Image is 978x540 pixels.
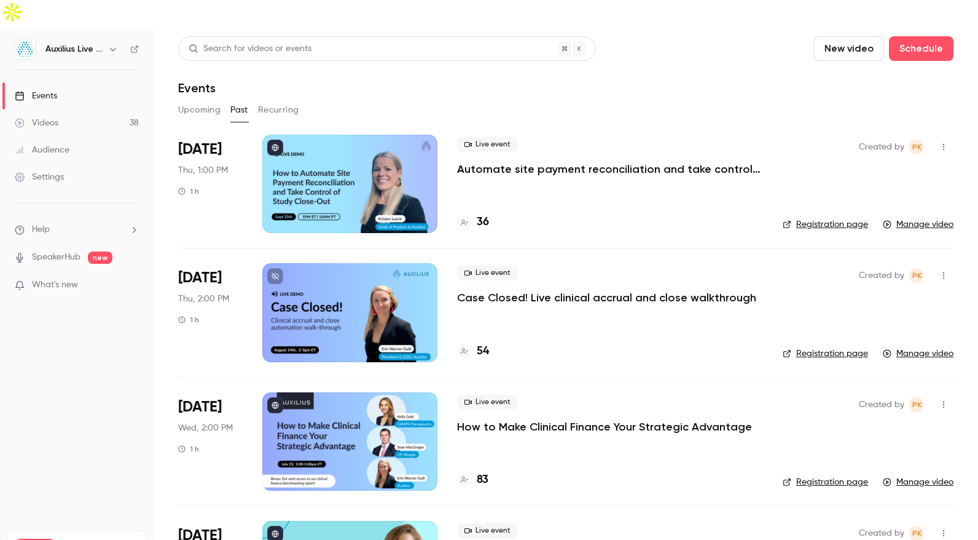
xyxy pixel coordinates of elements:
[883,347,953,360] a: Manage video
[15,90,57,102] div: Events
[912,397,921,412] span: PK
[457,523,518,538] span: Live event
[859,140,904,154] span: Created by
[32,251,80,264] a: SpeakerHub
[178,135,243,233] div: Sep 25 Thu, 1:00 PM (America/New York)
[258,100,299,120] button: Recurring
[457,137,518,152] span: Live event
[32,279,78,292] span: What's new
[32,223,50,236] span: Help
[912,268,921,283] span: PK
[15,144,69,156] div: Audience
[477,472,488,488] h4: 83
[178,186,199,196] div: 1 h
[45,43,103,55] h6: Auxilius Live Sessions
[909,140,924,154] span: Peter Kinchley
[15,39,35,59] img: Auxilius Live Sessions
[912,140,921,154] span: PK
[859,268,904,283] span: Created by
[178,397,222,417] span: [DATE]
[230,100,248,120] button: Past
[457,162,763,177] a: Automate site payment reconciliation and take control of study close-out
[178,293,229,305] span: Thu, 2:00 PM
[178,81,216,95] h1: Events
[178,392,243,491] div: Jul 23 Wed, 2:00 PM (America/New York)
[889,36,953,61] button: Schedule
[88,252,112,264] span: new
[178,263,243,362] div: Aug 14 Thu, 2:00 PM (America/New York)
[15,223,139,236] li: help-dropdown-opener
[178,444,199,454] div: 1 h
[909,397,924,412] span: Peter Kinchley
[477,214,489,231] h4: 36
[859,397,904,412] span: Created by
[457,290,756,305] a: Case Closed! Live clinical accrual and close walkthrough
[814,36,884,61] button: New video
[883,476,953,488] a: Manage video
[178,140,222,159] span: [DATE]
[783,476,868,488] a: Registration page
[477,343,489,360] h4: 54
[178,315,199,325] div: 1 h
[178,268,222,288] span: [DATE]
[15,117,58,129] div: Videos
[189,42,311,55] div: Search for videos or events
[783,218,868,231] a: Registration page
[457,343,489,360] a: 54
[457,472,488,488] a: 83
[457,419,752,434] a: How to Make Clinical Finance Your Strategic Advantage
[783,347,868,360] a: Registration page
[457,214,489,231] a: 36
[883,218,953,231] a: Manage video
[909,268,924,283] span: Peter Kinchley
[457,266,518,280] span: Live event
[457,395,518,410] span: Live event
[15,171,64,183] div: Settings
[178,164,228,177] span: Thu, 1:00 PM
[178,100,221,120] button: Upcoming
[178,422,233,434] span: Wed, 2:00 PM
